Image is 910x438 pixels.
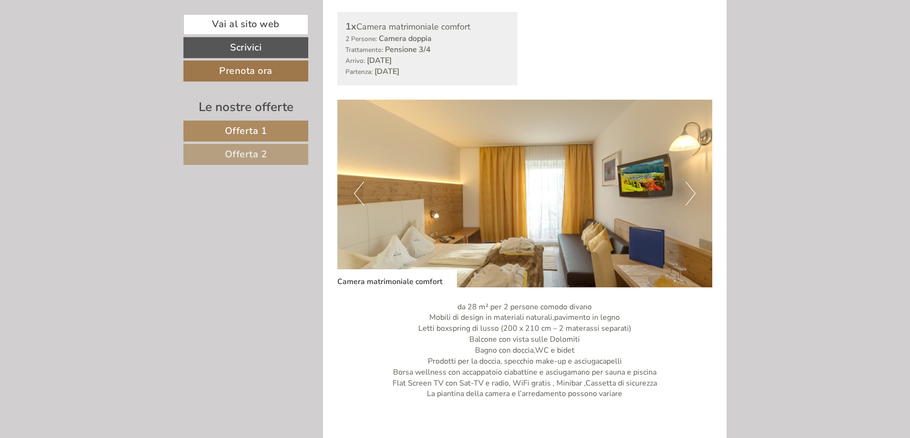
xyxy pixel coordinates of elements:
div: Hotel Kristall [14,28,144,35]
small: 2 Persone: [345,34,377,43]
small: Arrivo: [345,56,365,65]
button: Previous [354,182,364,205]
b: Camera doppia [379,33,432,44]
button: Next [686,182,696,205]
p: da 28 m² per 2 persone comodo divano Mobili di design in materiali naturali,pavimento in legno Le... [337,302,713,400]
a: Scrivici [183,37,308,58]
div: [DATE] [170,7,206,23]
b: Pensione 3/4 [385,44,431,55]
small: 18:21 [14,46,144,53]
b: 1x [345,20,356,33]
div: Buon giorno, come possiamo aiutarla? [7,26,149,55]
span: Offerta 2 [225,148,267,161]
small: Partenza: [345,67,373,76]
img: image [337,100,713,287]
a: Prenota ora [183,61,308,81]
span: Offerta 1 [225,124,267,137]
b: [DATE] [374,66,399,77]
a: Vai al sito web [183,14,308,35]
div: Camera matrimoniale comfort [337,269,457,287]
div: Camera matrimoniale comfort [345,20,510,34]
b: [DATE] [367,55,392,66]
div: Le nostre offerte [183,98,308,116]
small: Trattamento: [345,45,383,54]
button: Invia [324,247,376,268]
